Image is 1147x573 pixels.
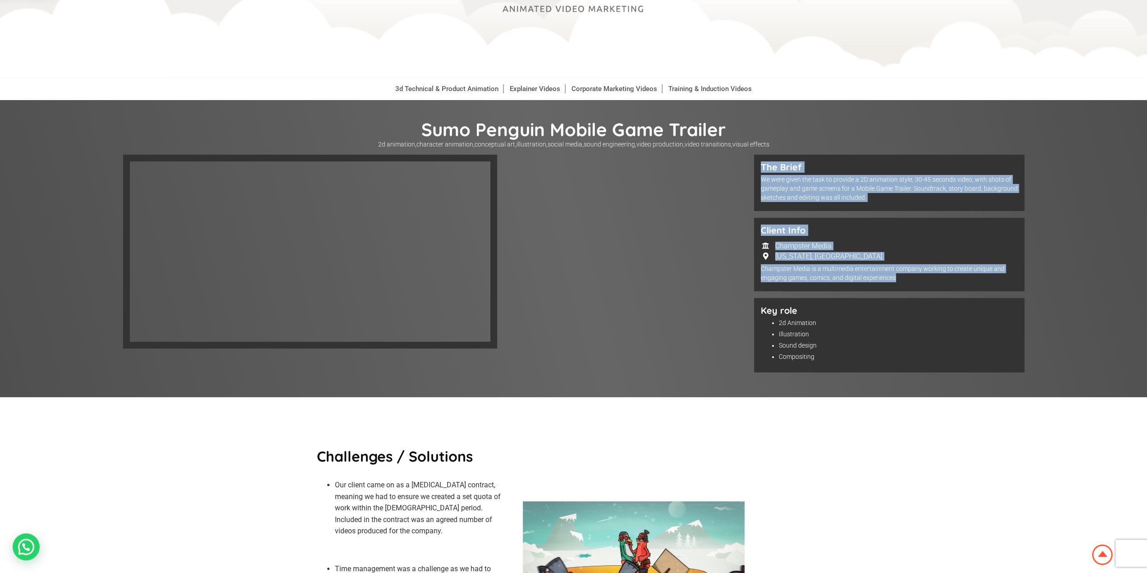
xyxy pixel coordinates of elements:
a: Training & Induction Videos [664,84,756,93]
h5: Key role [761,305,1018,316]
h5: The Brief [761,161,1018,173]
li: Sound design [779,341,1018,350]
a: video transitions [685,141,731,148]
li: Illustration [779,330,1018,339]
a: 2d animation [378,141,415,148]
li: Compositing [779,352,1018,361]
a: social media [548,141,582,148]
a: sound engineering [584,141,635,148]
a: Corporate Marketing Videos [567,84,662,93]
p: , , , , , , , , [123,141,1024,148]
h5: Client Info [761,225,1018,236]
li: 2d Animation [779,318,1018,327]
h6: Challenges / Solutions [317,449,502,463]
a: Explainer Videos [505,84,565,93]
a: visual effects [732,141,769,148]
a: character animation [416,141,473,148]
img: Animation Studio South Africa [1090,543,1115,567]
span: Our client came on as a [MEDICAL_DATA] contract, meaning we had to ensure we created a set quota ... [335,481,501,535]
td: [US_STATE], [GEOGRAPHIC_DATA] [775,252,883,261]
a: illustration [516,141,546,148]
h1: Sumo Penguin Mobile Game Trailer [123,118,1024,141]
td: Champster Media [775,241,883,251]
a: video production [636,141,683,148]
a: conceptual art [475,141,515,148]
p: Champster Media is a multimedia entertainment company working to create unique and engaging games... [761,264,1018,282]
p: We were given the task to provide a 2D animation style, 30-45 seconds video, with shots of gamepl... [761,175,1018,202]
a: 3d Technical & Product Animation [391,84,503,93]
